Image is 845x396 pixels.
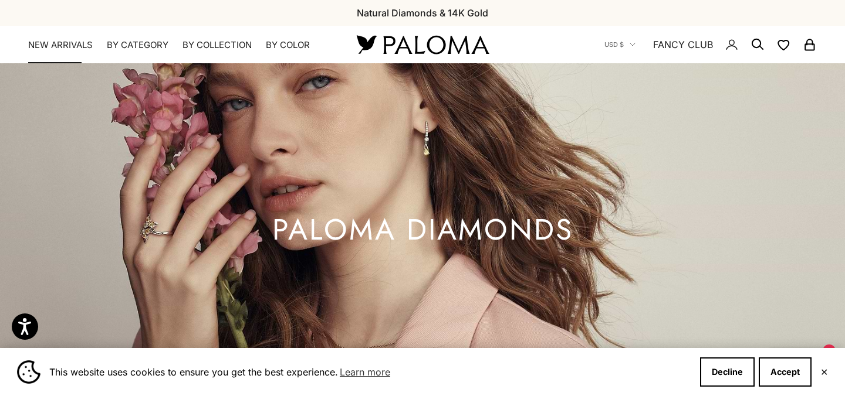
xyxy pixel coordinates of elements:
[653,37,713,52] a: FANCY CLUB
[182,39,252,51] summary: By Collection
[604,39,636,50] button: USD $
[49,363,691,381] span: This website uses cookies to ensure you get the best experience.
[604,26,817,63] nav: Secondary navigation
[759,357,812,387] button: Accept
[820,368,828,375] button: Close
[266,39,310,51] summary: By Color
[700,357,755,387] button: Decline
[28,39,93,51] a: NEW ARRIVALS
[338,363,392,381] a: Learn more
[357,5,488,21] p: Natural Diamonds & 14K Gold
[17,360,40,384] img: Cookie banner
[107,39,168,51] summary: By Category
[604,39,624,50] span: USD $
[272,218,573,241] p: PALOMA DIAMONDS
[28,39,329,51] nav: Primary navigation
